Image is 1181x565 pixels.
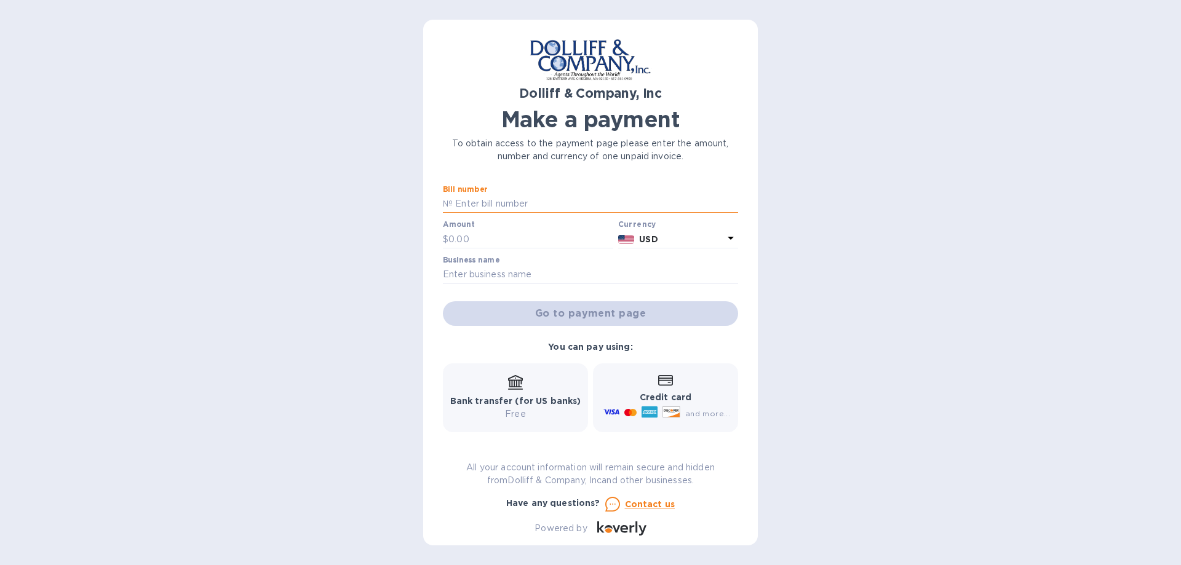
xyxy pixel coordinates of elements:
label: Amount [443,221,474,229]
input: 0.00 [448,230,613,248]
b: Have any questions? [506,498,600,508]
label: Business name [443,256,499,264]
p: $ [443,233,448,246]
p: Free [450,408,581,421]
b: You can pay using: [548,342,632,352]
u: Contact us [625,499,675,509]
b: Credit card [640,392,691,402]
span: and more... [685,409,730,418]
b: Bank transfer (for US banks) [450,396,581,406]
b: Dolliff & Company, Inc [519,85,662,101]
b: Currency [618,219,656,229]
p: To obtain access to the payment page please enter the amount, number and currency of one unpaid i... [443,137,738,163]
p: № [443,197,453,210]
p: Powered by [535,522,587,535]
b: USD [639,234,658,244]
label: Bill number [443,186,487,193]
input: Enter business name [443,266,738,284]
input: Enter bill number [453,195,738,213]
h1: Make a payment [443,106,738,132]
img: USD [618,235,635,243]
p: All your account information will remain secure and hidden from Dolliff & Company, Inc and other ... [443,461,738,487]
